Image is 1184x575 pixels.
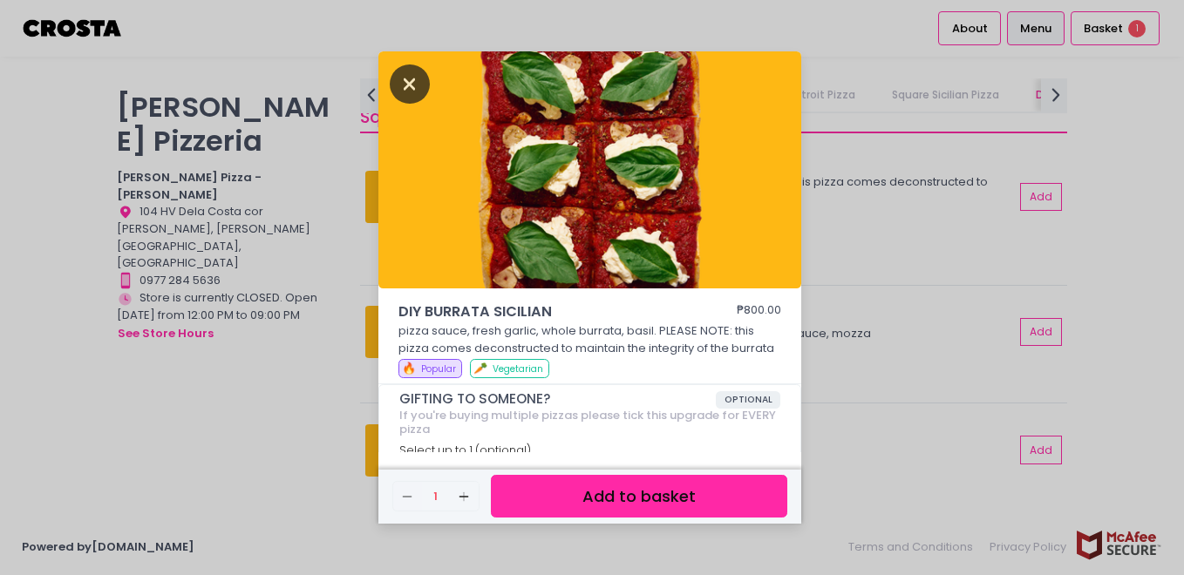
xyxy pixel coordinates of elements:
[399,409,781,436] div: If you're buying multiple pizzas please tick this upgrade for EVERY pizza
[399,391,716,407] span: GIFTING TO SOMEONE?
[473,360,487,376] span: 🥕
[491,475,787,517] button: Add to basket
[390,74,430,91] button: Close
[493,362,543,375] span: Vegetarian
[737,301,781,322] div: ₱800.00
[421,362,456,375] span: Popular
[398,301,686,322] span: DIY BURRATA SICILIAN
[378,51,801,288] img: DIY BURRATA SICILIAN
[398,322,782,356] p: pizza sauce, fresh garlic, whole burrata, basil. PLEASE NOTE: this pizza comes deconstructed to m...
[402,360,416,376] span: 🔥
[716,391,781,409] span: OPTIONAL
[399,443,531,457] span: Select up to 1 (optional)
